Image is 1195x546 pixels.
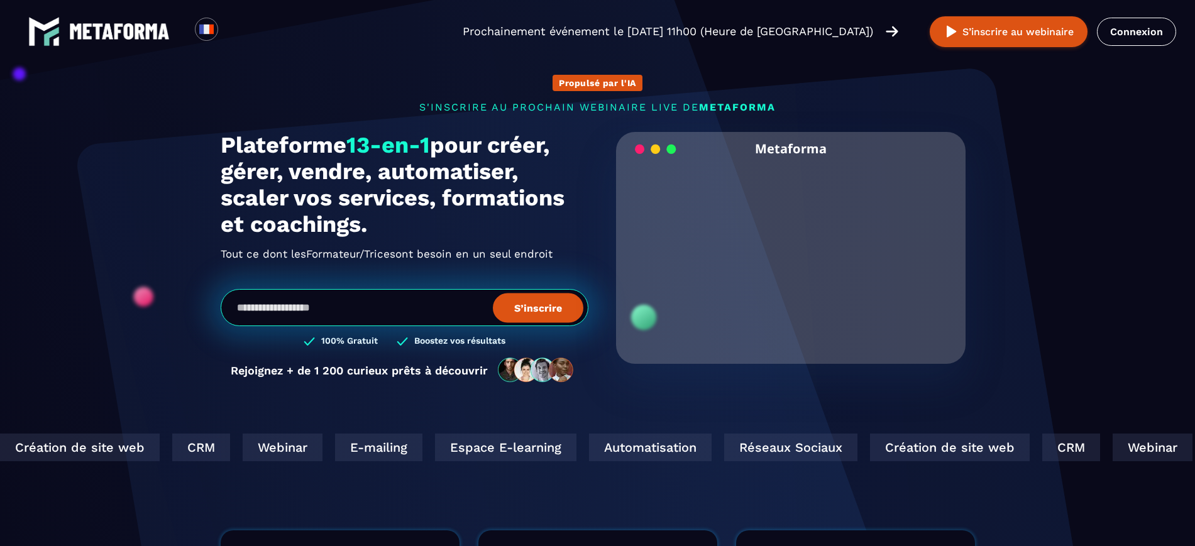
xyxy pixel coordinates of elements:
[231,364,488,377] p: Rejoignez + de 1 200 curieux prêts à découvrir
[1110,434,1190,461] div: Webinar
[333,434,420,461] div: E-mailing
[493,293,583,322] button: S’inscrire
[867,434,1027,461] div: Création de site web
[199,21,214,37] img: fr
[218,18,249,45] div: Search for option
[432,434,574,461] div: Espace E-learning
[221,244,588,264] h2: Tout ce dont les ont besoin en un seul endroit
[886,25,898,38] img: arrow-right
[28,16,60,47] img: logo
[944,24,959,40] img: play
[1040,434,1098,461] div: CRM
[170,434,228,461] div: CRM
[346,132,430,158] span: 13-en-1
[1097,18,1176,46] a: Connexion
[397,336,408,347] img: checked
[69,23,170,40] img: logo
[240,434,320,461] div: Webinar
[304,336,315,347] img: checked
[625,165,957,330] video: Your browser does not support the video tag.
[221,132,588,238] h1: Plateforme pour créer, gérer, vendre, automatiser, scaler vos services, formations et coachings.
[722,434,855,461] div: Réseaux Sociaux
[930,16,1088,47] button: S’inscrire au webinaire
[635,143,676,155] img: loading
[494,357,578,383] img: community-people
[463,23,873,40] p: Prochainement événement le [DATE] 11h00 (Heure de [GEOGRAPHIC_DATA])
[321,336,378,347] h3: 100% Gratuit
[306,244,395,264] span: Formateur/Trices
[229,24,238,39] input: Search for option
[559,78,636,88] p: Propulsé par l'IA
[586,434,709,461] div: Automatisation
[755,132,827,165] h2: Metaforma
[414,336,505,347] h3: Boostez vos résultats
[221,101,975,113] p: s'inscrire au prochain webinaire live de
[699,101,776,113] span: METAFORMA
